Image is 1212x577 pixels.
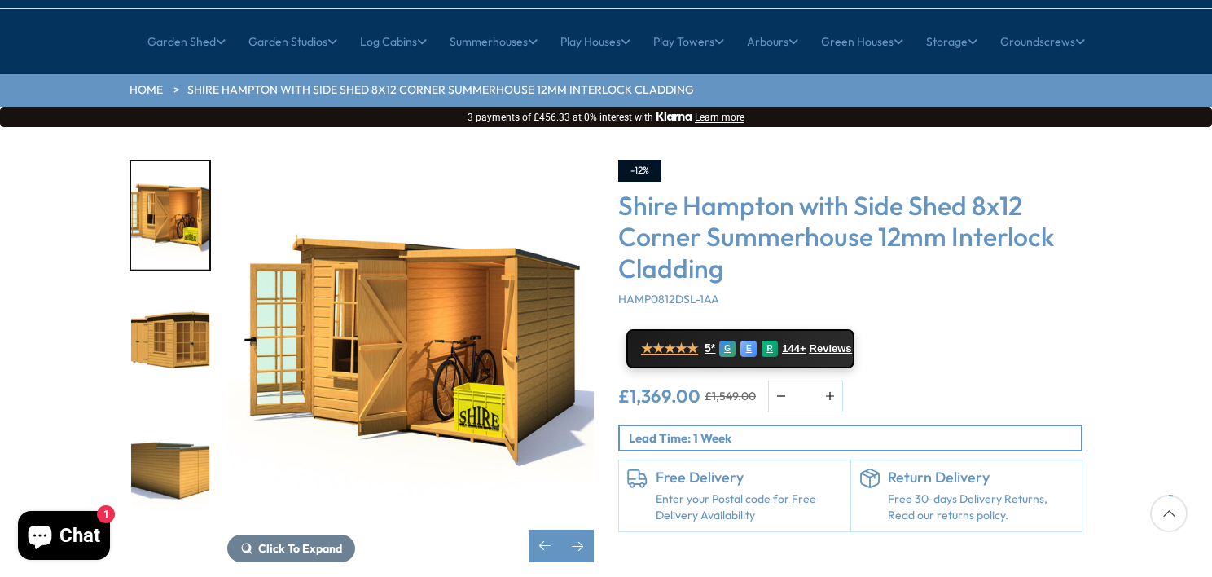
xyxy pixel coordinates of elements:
div: Previous slide [529,530,561,562]
span: ★★★★★ [641,341,698,356]
a: HOME [130,82,163,99]
a: Storage [926,21,977,62]
a: Shire Hampton with Side Shed 8x12 Corner Summerhouse 12mm Interlock Cladding [187,82,694,99]
button: Click To Expand [227,535,355,562]
img: Hampton8x8incLHshed-030_aa668c4a-43a3-4cf8-af6b-11e5fe2a3385_200x200.jpg [131,289,209,398]
a: Log Cabins [360,21,427,62]
span: HAMP0812DSL-1AA [618,292,719,306]
a: Garden Shed [147,21,226,62]
a: Play Houses [560,21,630,62]
div: 7 / 10 [130,288,211,399]
del: £1,549.00 [705,390,756,402]
span: Click To Expand [258,541,342,556]
h6: Free Delivery [656,469,842,487]
div: -12% [618,160,661,182]
div: G [719,341,736,357]
div: 6 / 10 [130,160,211,271]
span: Reviews [810,342,852,355]
span: 144+ [782,342,806,355]
a: Arbours [747,21,798,62]
h6: Return Delivery [888,469,1074,487]
ins: £1,369.00 [618,387,700,405]
div: 8 / 10 [130,415,211,526]
a: Play Towers [653,21,724,62]
a: Enter your Postal code for Free Delivery Availability [656,491,842,523]
a: Green Houses [821,21,903,62]
p: Free 30-days Delivery Returns, Read our returns policy. [888,491,1074,523]
a: Groundscrews [1000,21,1085,62]
div: Next slide [561,530,594,562]
h3: Shire Hampton with Side Shed 8x12 Corner Summerhouse 12mm Interlock Cladding [618,190,1082,284]
div: R [762,341,778,357]
a: Garden Studios [248,21,337,62]
inbox-online-store-chat: Shopify online store chat [13,511,115,564]
img: Hampton8x8incRHshed-030LIFESTYLE_a0336841-aa56-4310-9e8f-5d5e4b16ff20_200x200.jpg [131,161,209,270]
img: Shire Hampton with Side Shed 8x12 Corner Summerhouse 12mm Interlock Cladding - Best Shed [227,160,594,526]
div: 6 / 10 [227,160,594,562]
a: ★★★★★ 5* G E R 144+ Reviews [626,329,854,368]
img: 8x8BarlcayHampton8x8incLHshed135_a9978e58-04da-4850-864e-ac708ce8caa5_200x200.jpg [131,416,209,525]
p: Lead Time: 1 Week [629,429,1081,447]
a: Summerhouses [450,21,538,62]
div: E [740,341,757,357]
